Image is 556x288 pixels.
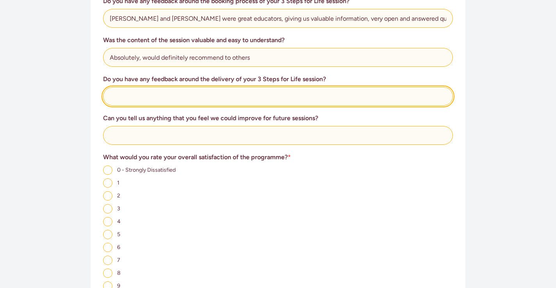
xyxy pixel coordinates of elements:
[103,36,453,45] h3: Was the content of the session valuable and easy to understand?
[103,153,453,162] h3: What would you rate your overall satisfaction of the programme?
[117,257,120,263] span: 7
[103,114,453,123] h3: Can you tell us anything that you feel we could improve for future sessions?
[103,204,112,213] input: 3
[103,191,112,201] input: 2
[117,218,121,225] span: 4
[117,205,120,212] span: 3
[103,230,112,239] input: 5
[117,231,120,238] span: 5
[103,217,112,226] input: 4
[103,178,112,188] input: 1
[103,75,453,84] h3: Do you have any feedback around the delivery of your 3 Steps for Life session?
[117,180,119,186] span: 1
[103,165,112,175] input: 0 - Strongly Dissatisfied
[117,270,121,276] span: 8
[103,268,112,278] input: 8
[117,244,120,251] span: 6
[103,256,112,265] input: 7
[117,192,120,199] span: 2
[103,243,112,252] input: 6
[117,167,176,173] span: 0 - Strongly Dissatisfied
